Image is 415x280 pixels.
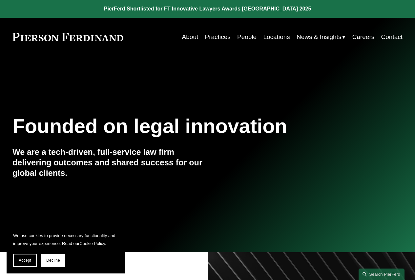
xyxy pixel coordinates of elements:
section: Cookie banner [7,225,125,273]
a: folder dropdown [297,31,345,43]
a: Practices [205,31,231,43]
a: Locations [263,31,290,43]
h4: We are a tech-driven, full-service law firm delivering outcomes and shared success for our global... [12,147,208,178]
span: Accept [19,258,31,263]
a: People [237,31,257,43]
span: Decline [46,258,60,263]
button: Accept [13,254,37,267]
a: Cookie Policy [79,241,105,246]
p: We use cookies to provide necessary functionality and improve your experience. Read our . [13,232,118,247]
a: About [182,31,198,43]
a: Search this site [359,269,405,280]
a: Contact [381,31,403,43]
h1: Founded on legal innovation [12,115,338,138]
span: News & Insights [297,31,341,43]
a: Careers [352,31,375,43]
button: Decline [41,254,65,267]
